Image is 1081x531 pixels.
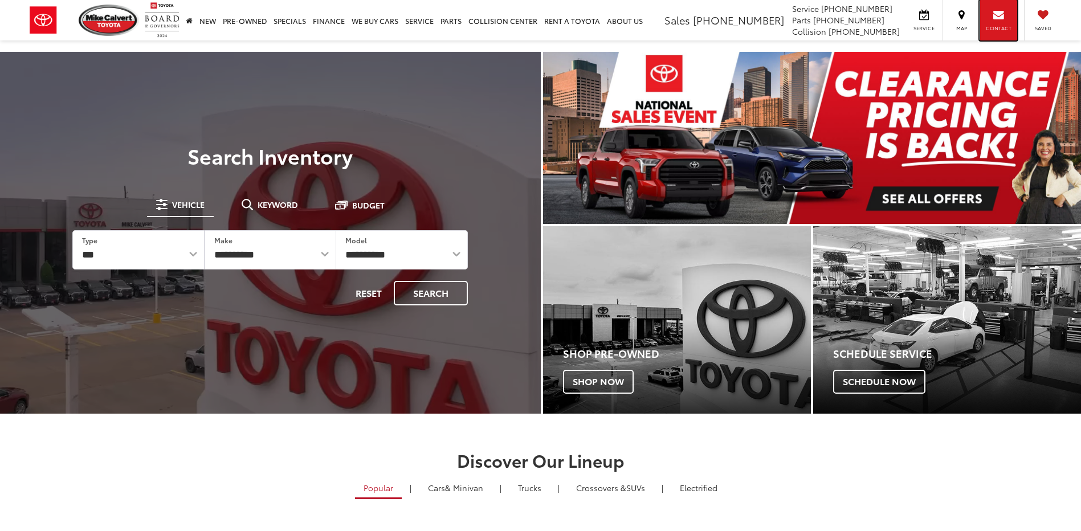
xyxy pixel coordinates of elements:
a: Shop Pre-Owned Shop Now [543,226,811,414]
span: Keyword [258,201,298,209]
span: [PHONE_NUMBER] [829,26,900,37]
span: Service [792,3,819,14]
a: Electrified [671,478,726,497]
span: Vehicle [172,201,205,209]
h4: Shop Pre-Owned [563,348,811,360]
a: SUVs [568,478,654,497]
h3: Search Inventory [48,144,493,167]
div: Toyota [543,226,811,414]
a: Cars [419,478,492,497]
li: | [497,482,504,493]
li: | [407,482,414,493]
label: Model [345,235,367,245]
span: Map [949,24,974,32]
span: Schedule Now [833,370,925,394]
button: Reset [346,281,391,305]
span: Collision [792,26,826,37]
a: Trucks [509,478,550,497]
span: [PHONE_NUMBER] [813,14,884,26]
span: [PHONE_NUMBER] [693,13,784,27]
img: Mike Calvert Toyota [79,5,139,36]
h4: Schedule Service [833,348,1081,360]
label: Type [82,235,97,245]
span: Shop Now [563,370,634,394]
button: Search [394,281,468,305]
span: Parts [792,14,811,26]
h2: Discover Our Lineup [139,451,943,469]
span: Budget [352,201,385,209]
label: Make [214,235,232,245]
li: | [555,482,562,493]
span: Sales [664,13,690,27]
li: | [659,482,666,493]
div: Toyota [813,226,1081,414]
span: Crossovers & [576,482,626,493]
span: Service [911,24,937,32]
a: Schedule Service Schedule Now [813,226,1081,414]
span: Saved [1030,24,1055,32]
span: [PHONE_NUMBER] [821,3,892,14]
span: Contact [986,24,1011,32]
span: & Minivan [445,482,483,493]
a: Popular [355,478,402,499]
